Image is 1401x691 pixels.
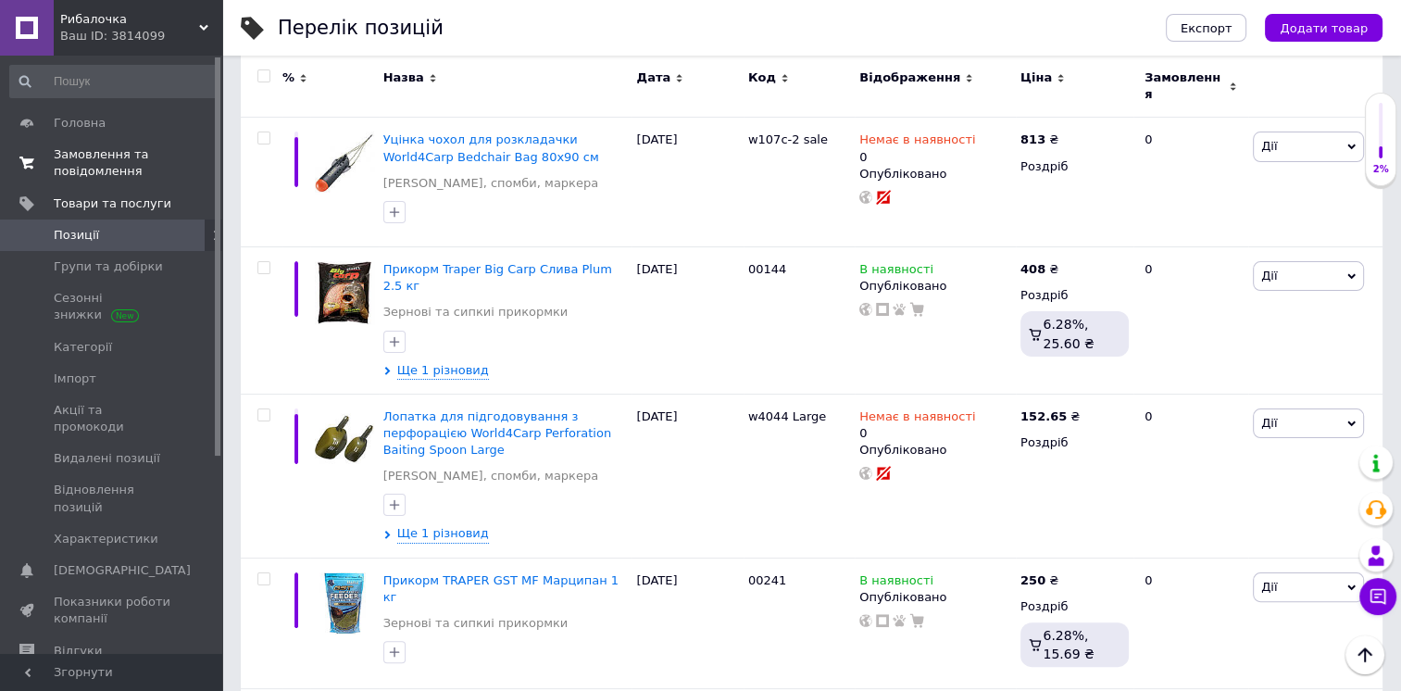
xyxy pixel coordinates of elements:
[54,531,158,547] span: Характеристики
[315,408,374,471] img: Лопатка для прикормки с перфорацией World4Carp Perforation Baiting Spoon Large
[1020,573,1045,587] b: 250
[1261,269,1277,283] span: Дії
[1181,21,1232,35] span: Експорт
[632,558,743,689] div: [DATE]
[54,450,160,467] span: Видалені позиції
[1366,163,1395,176] div: 2%
[859,132,975,165] div: 0
[383,69,424,86] span: Назва
[315,572,374,635] img: Прикормка TRAPER GST MF Марципан 1 кг
[859,132,975,152] span: Немає в наявності
[1043,628,1094,661] span: 6.28%, 15.69 ₴
[383,304,569,320] a: Зернові та сипкиі прикормки
[54,482,171,515] span: Відновлення позицій
[859,408,975,442] div: 0
[1261,139,1277,153] span: Дії
[1166,14,1247,42] button: Експорт
[859,69,960,86] span: Відображення
[54,258,163,275] span: Групи та добірки
[54,339,112,356] span: Категорії
[1020,572,1058,589] div: ₴
[748,69,776,86] span: Код
[636,69,670,86] span: Дата
[859,442,1011,459] div: Опубліковано
[748,262,786,276] span: 00144
[383,175,598,192] a: [PERSON_NAME], спомби, маркера
[1020,287,1129,304] div: Роздріб
[859,262,933,282] span: В наявності
[54,402,171,435] span: Акції та промокоди
[383,409,611,457] a: Лопатка для підгодовування з перфорацією World4Carp Perforation Baiting Spoon Large
[859,589,1011,606] div: Опубліковано
[748,132,828,146] span: w107c-2 sale
[1020,132,1058,148] div: ₴
[632,246,743,394] div: [DATE]
[1133,558,1248,689] div: 0
[54,227,99,244] span: Позиції
[1020,434,1129,451] div: Роздріб
[1133,246,1248,394] div: 0
[54,146,171,180] span: Замовлення та повідомлення
[1020,408,1080,425] div: ₴
[54,290,171,323] span: Сезонні знижки
[1359,578,1396,615] button: Чат з покупцем
[54,643,102,660] span: Відгуки
[278,19,444,38] div: Перелік позицій
[1020,598,1129,615] div: Роздріб
[1020,262,1045,276] b: 408
[282,69,294,86] span: %
[632,118,743,247] div: [DATE]
[1261,416,1277,430] span: Дії
[54,562,191,579] span: [DEMOGRAPHIC_DATA]
[60,28,222,44] div: Ваш ID: 3814099
[632,394,743,558] div: [DATE]
[383,615,569,632] a: Зернові та сипкиі прикормки
[1261,580,1277,594] span: Дії
[1020,132,1045,146] b: 813
[1020,69,1052,86] span: Ціна
[54,594,171,627] span: Показники роботи компанії
[859,278,1011,295] div: Опубліковано
[859,409,975,429] span: Немає в наявності
[9,65,219,98] input: Пошук
[383,262,612,293] a: Прикорм Traper Big Carp Слива Plum 2.5 кг
[859,166,1011,182] div: Опубліковано
[1133,394,1248,558] div: 0
[1020,261,1058,278] div: ₴
[54,371,96,387] span: Імпорт
[397,525,489,543] span: Ще 1 різновид
[60,11,199,28] span: Рибалочка
[1133,118,1248,247] div: 0
[54,195,171,212] span: Товари та послуги
[1280,21,1368,35] span: Додати товар
[748,409,826,423] span: w4044 Large
[54,115,106,132] span: Головна
[1020,409,1067,423] b: 152.65
[748,573,786,587] span: 00241
[397,362,489,380] span: Ще 1 різновид
[859,573,933,593] span: В наявності
[1043,317,1094,350] span: 6.28%, 25.60 ₴
[315,132,374,195] img: Уценка чехол для раскладушки World4Carp Bedchair Bag 80х90 см
[1020,158,1129,175] div: Роздріб
[1265,14,1382,42] button: Додати товар
[1345,635,1384,674] button: Наверх
[383,573,619,604] a: Прикорм TRAPER GST MF Марципан 1 кг
[383,468,598,484] a: [PERSON_NAME], спомби, маркера
[1145,69,1224,103] span: Замовлення
[315,261,374,324] img: Прикормка Traper Big Carp Слива Plum 2.5 кг
[383,132,599,163] a: Уцінка чохол для розкладачки World4Carp Bedchair Bag 80х90 см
